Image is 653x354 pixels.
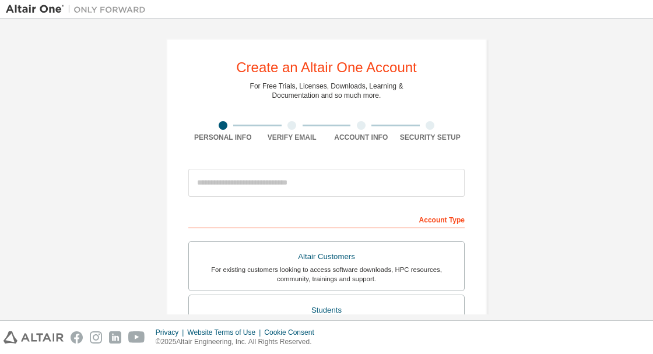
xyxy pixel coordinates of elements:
div: Account Type [188,210,465,228]
img: instagram.svg [90,331,102,344]
div: Students [196,302,457,318]
div: For Free Trials, Licenses, Downloads, Learning & Documentation and so much more. [250,82,403,100]
div: Create an Altair One Account [236,61,417,75]
div: Security Setup [396,133,465,142]
div: Altair Customers [196,249,457,265]
img: facebook.svg [71,331,83,344]
div: Personal Info [188,133,258,142]
div: Website Terms of Use [187,328,264,337]
div: Cookie Consent [264,328,321,337]
img: Altair One [6,3,152,15]
div: For existing customers looking to access software downloads, HPC resources, community, trainings ... [196,265,457,284]
img: altair_logo.svg [3,331,64,344]
div: Privacy [156,328,187,337]
div: Verify Email [258,133,327,142]
img: youtube.svg [128,331,145,344]
p: © 2025 Altair Engineering, Inc. All Rights Reserved. [156,337,321,347]
div: Account Info [326,133,396,142]
img: linkedin.svg [109,331,121,344]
